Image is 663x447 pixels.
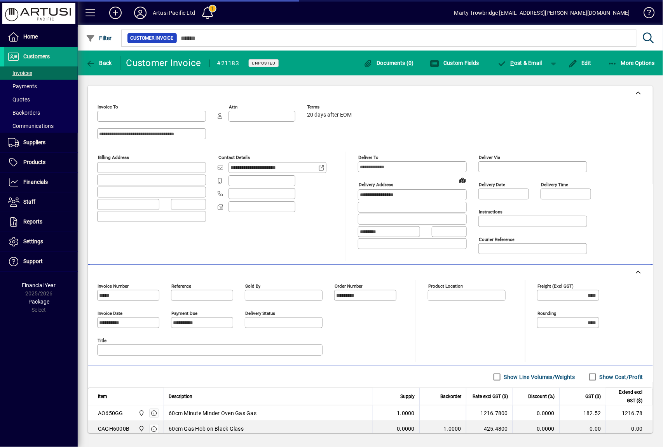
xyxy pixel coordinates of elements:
[479,237,515,242] mat-label: Courier Reference
[98,425,129,433] div: CAGH6000B
[4,212,78,232] a: Reports
[397,425,415,433] span: 0.0000
[23,258,43,264] span: Support
[98,392,107,401] span: Item
[23,218,42,225] span: Reports
[537,311,556,316] mat-label: Rounding
[471,425,508,433] div: 425.4800
[8,110,40,116] span: Backorders
[23,159,45,165] span: Products
[169,392,192,401] span: Description
[171,283,191,289] mat-label: Reference
[98,104,118,110] mat-label: Invoice To
[126,57,201,69] div: Customer Invoice
[559,405,606,421] td: 182.52
[84,56,114,70] button: Back
[513,405,559,421] td: 0.0000
[454,7,630,19] div: Marty Trowbridge [EMAIL_ADDRESS][PERSON_NAME][DOMAIN_NAME]
[245,311,275,316] mat-label: Delivery status
[598,373,643,381] label: Show Cost/Profit
[440,392,461,401] span: Backorder
[128,6,153,20] button: Profile
[4,106,78,119] a: Backorders
[479,209,502,215] mat-label: Instructions
[98,338,106,343] mat-label: Title
[136,424,145,433] span: Main Warehouse
[28,299,49,305] span: Package
[638,2,653,27] a: Knowledge Base
[23,238,43,244] span: Settings
[23,139,45,145] span: Suppliers
[78,56,120,70] app-page-header-button: Back
[169,409,256,417] span: 60cm Minute Minder Oven Gas Gas
[98,311,122,316] mat-label: Invoice date
[252,61,276,66] span: Unposted
[98,409,123,417] div: AO650GG
[566,56,593,70] button: Edit
[4,192,78,212] a: Staff
[606,421,653,437] td: 0.00
[4,232,78,251] a: Settings
[245,283,260,289] mat-label: Sold by
[8,83,37,89] span: Payments
[479,182,505,187] mat-label: Delivery date
[471,409,508,417] div: 1216.7800
[428,56,481,70] button: Custom Fields
[23,53,50,59] span: Customers
[8,96,30,103] span: Quotes
[4,153,78,172] a: Products
[229,104,237,110] mat-label: Attn
[502,373,575,381] label: Show Line Volumes/Weights
[400,392,415,401] span: Supply
[307,112,352,118] span: 20 days after EOM
[479,155,500,160] mat-label: Deliver via
[136,409,145,417] span: Main Warehouse
[511,60,514,66] span: P
[4,133,78,152] a: Suppliers
[428,283,463,289] mat-label: Product location
[4,252,78,271] a: Support
[361,56,416,70] button: Documents (0)
[217,57,239,70] div: #21183
[23,33,38,40] span: Home
[586,392,601,401] span: GST ($)
[335,283,363,289] mat-label: Order number
[528,392,555,401] span: Discount (%)
[363,60,414,66] span: Documents (0)
[171,311,197,316] mat-label: Payment due
[23,199,35,205] span: Staff
[23,179,48,185] span: Financials
[98,283,129,289] mat-label: Invoice number
[86,35,112,41] span: Filter
[430,60,479,66] span: Custom Fields
[358,155,379,160] mat-label: Deliver To
[513,421,559,437] td: 0.0000
[4,173,78,192] a: Financials
[4,119,78,133] a: Communications
[4,66,78,80] a: Invoices
[606,56,657,70] button: More Options
[307,105,354,110] span: Terms
[8,123,54,129] span: Communications
[22,282,56,288] span: Financial Year
[559,421,606,437] td: 0.00
[86,60,112,66] span: Back
[537,283,574,289] mat-label: Freight (excl GST)
[4,93,78,106] a: Quotes
[541,182,568,187] mat-label: Delivery time
[169,425,244,433] span: 60cm Gas Hob on Black Glass
[494,56,546,70] button: Post & Email
[131,34,174,42] span: Customer Invoice
[153,7,195,19] div: Artusi Pacific Ltd
[397,409,415,417] span: 1.0000
[4,27,78,47] a: Home
[568,60,591,66] span: Edit
[4,80,78,93] a: Payments
[444,425,462,433] span: 1.0000
[608,60,655,66] span: More Options
[497,60,543,66] span: ost & Email
[8,70,32,76] span: Invoices
[456,174,469,186] a: View on map
[606,405,653,421] td: 1216.78
[473,392,508,401] span: Rate excl GST ($)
